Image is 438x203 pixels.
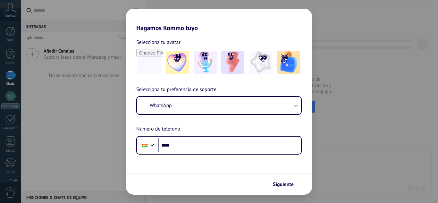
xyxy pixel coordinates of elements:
h2: Hagamos Kommo tuyo [126,9,312,32]
span: Siguiente [273,182,294,187]
span: WhatsApp [150,102,172,109]
span: Selecciona tu preferencia de soporte [136,86,216,94]
button: Siguiente [270,179,302,190]
img: -4.jpeg [249,51,272,74]
img: -1.jpeg [166,51,189,74]
img: -2.jpeg [194,51,217,74]
div: Bolivia: + 591 [139,139,151,152]
button: WhatsApp [137,97,301,114]
img: -3.jpeg [221,51,244,74]
span: Número de teléfono [136,125,180,133]
span: Selecciona tu avatar [136,38,181,47]
img: -5.jpeg [277,51,300,74]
